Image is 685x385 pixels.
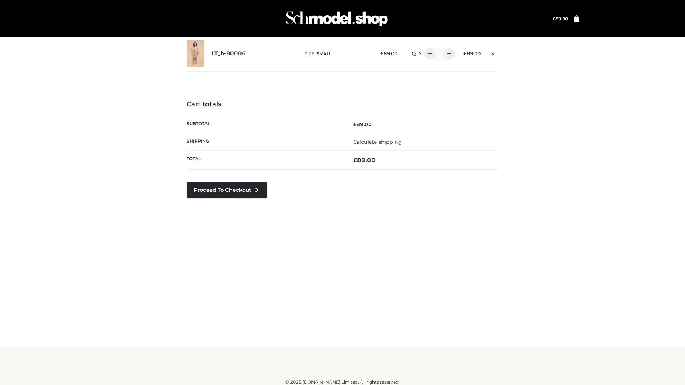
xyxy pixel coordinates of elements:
bdi: 89.00 [380,51,397,56]
a: Proceed to Checkout [187,182,267,198]
span: SMALL [316,51,331,56]
th: Subtotal [187,115,342,133]
span: £ [553,16,555,21]
span: £ [380,51,384,56]
img: Schmodel Admin 964 [283,5,390,33]
a: Calculate shipping [353,139,402,145]
h4: Cart totals [187,101,498,108]
span: £ [463,51,467,56]
th: Total [187,151,342,170]
a: LT_b-B0006 [212,50,246,57]
th: Shipping [187,133,342,150]
div: QTY: [405,48,452,60]
bdi: 89.00 [463,51,481,56]
bdi: 89.00 [353,156,376,164]
a: £89.00 [553,16,568,21]
a: Remove this item [488,48,498,57]
span: £ [353,121,356,128]
bdi: 89.00 [353,121,372,128]
p: size : [305,51,369,57]
bdi: 89.00 [553,16,568,21]
span: £ [353,156,357,164]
